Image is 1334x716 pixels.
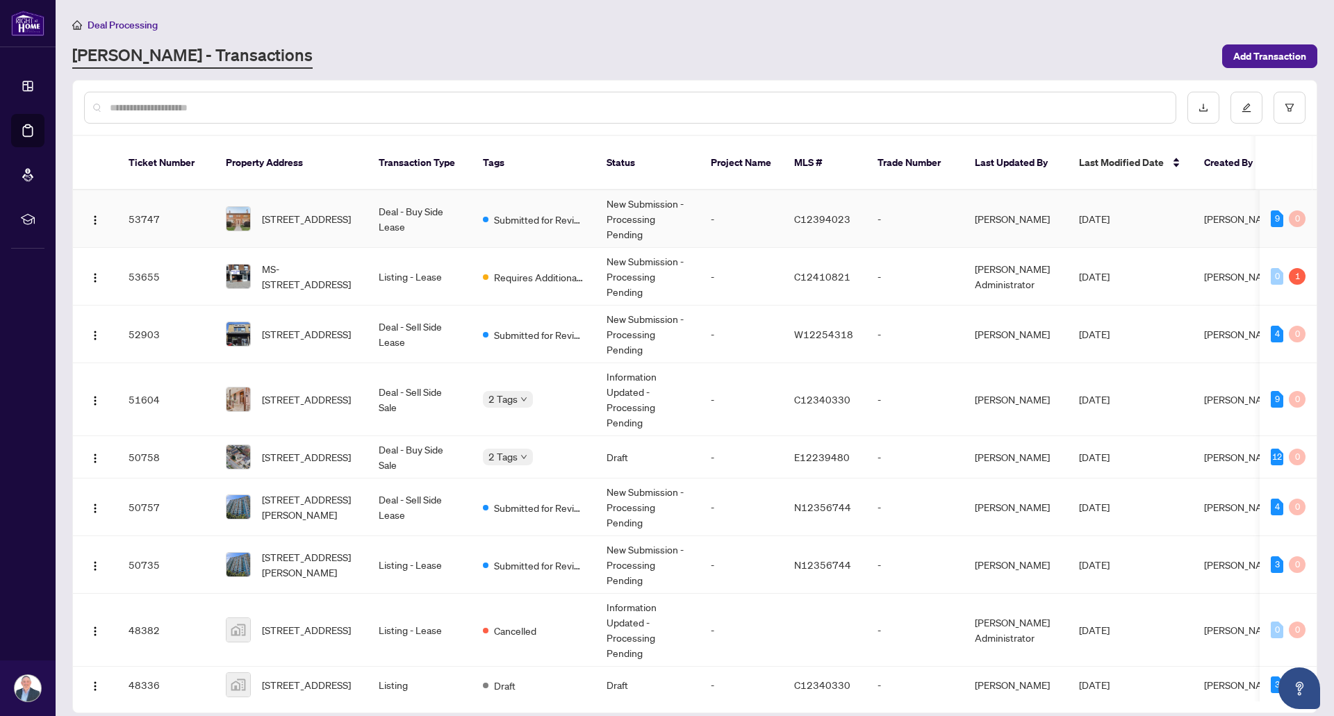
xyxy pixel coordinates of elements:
[700,667,783,703] td: -
[1204,624,1279,636] span: [PERSON_NAME]
[1285,103,1294,113] span: filter
[368,136,472,190] th: Transaction Type
[1193,136,1276,190] th: Created By
[84,388,106,410] button: Logo
[90,330,101,341] img: Logo
[964,436,1068,478] td: [PERSON_NAME]
[1289,268,1306,285] div: 1
[494,678,516,693] span: Draft
[520,453,527,460] span: down
[1079,501,1110,513] span: [DATE]
[964,667,1068,703] td: [PERSON_NAME]
[1271,676,1283,693] div: 3
[262,677,351,692] span: [STREET_ADDRESS]
[488,449,518,465] span: 2 Tags
[1271,499,1283,515] div: 4
[1271,210,1283,227] div: 9
[866,667,964,703] td: -
[15,675,41,701] img: Profile Icon
[964,136,1068,190] th: Last Updated By
[84,323,106,345] button: Logo
[1079,451,1110,463] span: [DATE]
[1289,210,1306,227] div: 0
[368,363,472,436] td: Deal - Sell Side Sale
[1187,92,1219,124] button: download
[1289,326,1306,342] div: 0
[866,248,964,306] td: -
[72,20,82,30] span: home
[84,674,106,696] button: Logo
[1289,622,1306,638] div: 0
[794,213,850,225] span: C12394023
[117,667,215,703] td: 48336
[117,306,215,363] td: 52903
[84,553,106,576] button: Logo
[368,667,472,703] td: Listing
[227,553,250,576] img: thumbnail-img
[117,363,215,436] td: 51604
[262,392,351,407] span: [STREET_ADDRESS]
[90,395,101,406] img: Logo
[90,681,101,692] img: Logo
[1079,155,1164,170] span: Last Modified Date
[866,436,964,478] td: -
[794,678,850,691] span: C12340330
[1068,136,1193,190] th: Last Modified Date
[1204,558,1279,571] span: [PERSON_NAME]
[84,496,106,518] button: Logo
[794,270,850,283] span: C12410821
[964,248,1068,306] td: [PERSON_NAME] Administrator
[794,501,851,513] span: N12356744
[1204,501,1279,513] span: [PERSON_NAME]
[1079,328,1110,340] span: [DATE]
[84,446,106,468] button: Logo
[700,306,783,363] td: -
[964,190,1068,248] td: [PERSON_NAME]
[700,536,783,594] td: -
[520,396,527,403] span: down
[794,328,853,340] span: W12254318
[1274,92,1306,124] button: filter
[1222,44,1317,68] button: Add Transaction
[1079,270,1110,283] span: [DATE]
[794,393,850,406] span: C12340330
[595,136,700,190] th: Status
[90,560,101,572] img: Logo
[1204,328,1279,340] span: [PERSON_NAME]
[1079,558,1110,571] span: [DATE]
[368,594,472,667] td: Listing - Lease
[262,326,351,342] span: [STREET_ADDRESS]
[595,190,700,248] td: New Submission - Processing Pending
[1289,449,1306,465] div: 0
[117,190,215,248] td: 53747
[117,594,215,667] td: 48382
[1204,393,1279,406] span: [PERSON_NAME]
[227,265,250,288] img: thumbnail-img
[964,594,1068,667] td: [PERSON_NAME] Administrator
[964,478,1068,536] td: [PERSON_NAME]
[1242,103,1251,113] span: edit
[84,619,106,641] button: Logo
[227,673,250,697] img: thumbnail-img
[494,558,584,573] span: Submitted for Review
[494,269,584,285] span: Requires Additional Docs
[88,19,158,31] span: Deal Processing
[866,536,964,594] td: -
[1271,391,1283,408] div: 9
[1079,678,1110,691] span: [DATE]
[866,306,964,363] td: -
[1289,556,1306,573] div: 0
[1079,213,1110,225] span: [DATE]
[368,478,472,536] td: Deal - Sell Side Lease
[595,248,700,306] td: New Submission - Processing Pending
[494,327,584,342] span: Submitted for Review
[866,136,964,190] th: Trade Number
[117,536,215,594] td: 50735
[1079,624,1110,636] span: [DATE]
[700,478,783,536] td: -
[90,215,101,226] img: Logo
[1278,667,1320,709] button: Open asap
[227,618,250,642] img: thumbnail-img
[1271,622,1283,638] div: 0
[1233,45,1306,67] span: Add Transaction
